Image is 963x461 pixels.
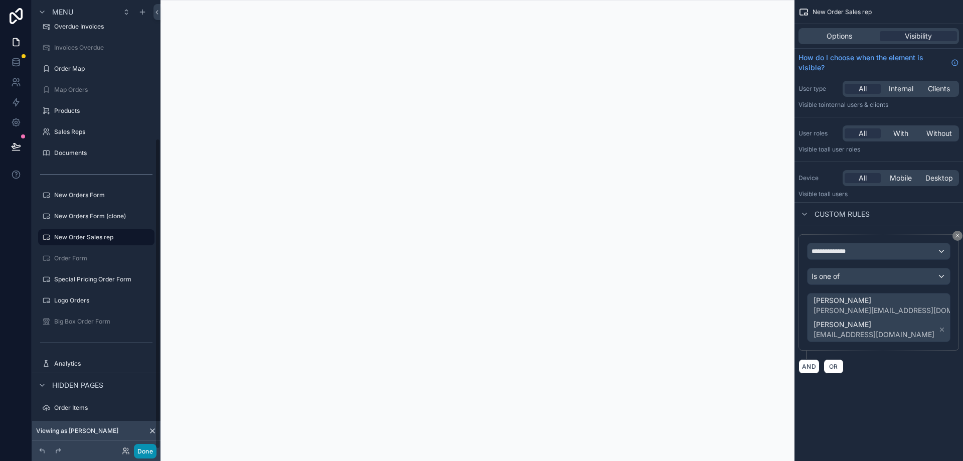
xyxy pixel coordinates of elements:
[38,124,154,140] a: Sales Reps
[54,107,152,115] label: Products
[38,250,154,266] a: Order Form
[798,174,839,182] label: Device
[134,444,156,458] button: Done
[814,330,934,340] span: [EMAIL_ADDRESS][DOMAIN_NAME]
[798,190,959,198] p: Visible to
[54,128,152,136] label: Sales Reps
[807,293,950,342] button: [PERSON_NAME][PERSON_NAME][EMAIL_ADDRESS][DOMAIN_NAME][PERSON_NAME][EMAIL_ADDRESS][DOMAIN_NAME]
[38,208,154,224] a: New Orders Form (clone)
[813,8,872,16] span: New Order Sales rep
[38,400,154,416] a: Order Items
[925,173,953,183] span: Desktop
[815,209,870,219] span: Custom rules
[824,101,888,108] span: Internal users & clients
[38,82,154,98] a: Map Orders
[54,149,152,157] label: Documents
[798,53,947,73] span: How do I choose when the element is visible?
[52,380,103,390] span: Hidden pages
[798,53,959,73] a: How do I choose when the element is visible?
[54,254,152,262] label: Order Form
[38,187,154,203] a: New Orders Form
[54,296,152,304] label: Logo Orders
[814,320,934,330] span: [PERSON_NAME]
[824,359,844,374] button: OR
[54,191,152,199] label: New Orders Form
[38,229,154,245] a: New Order Sales rep
[798,101,959,109] p: Visible to
[905,31,932,41] span: Visibility
[38,61,154,77] a: Order Map
[52,7,73,17] span: Menu
[859,128,867,138] span: All
[824,145,860,153] span: All user roles
[54,404,152,412] label: Order Items
[38,314,154,330] a: Big Box Order Form
[928,84,950,94] span: Clients
[859,173,867,183] span: All
[859,84,867,94] span: All
[812,271,840,281] span: Is one of
[926,128,952,138] span: Without
[54,212,152,220] label: New Orders Form (clone)
[54,44,152,52] label: Invoices Overdue
[38,356,154,372] a: Analytics
[798,145,959,153] p: Visible to
[827,31,852,41] span: Options
[36,427,118,435] span: Viewing as [PERSON_NAME]
[827,363,840,370] span: OR
[38,19,154,35] a: Overdue Invoices
[54,65,152,73] label: Order Map
[54,86,152,94] label: Map Orders
[798,359,820,374] button: AND
[54,275,152,283] label: Special Pricing Order Form
[890,173,912,183] span: Mobile
[38,292,154,309] a: Logo Orders
[38,103,154,119] a: Products
[54,233,148,241] label: New Order Sales rep
[824,190,848,198] span: all users
[38,271,154,287] a: Special Pricing Order Form
[54,23,152,31] label: Overdue Invoices
[38,40,154,56] a: Invoices Overdue
[38,145,154,161] a: Documents
[807,268,950,285] button: Is one of
[54,360,152,368] label: Analytics
[893,128,908,138] span: With
[889,84,913,94] span: Internal
[798,129,839,137] label: User roles
[54,318,152,326] label: Big Box Order Form
[798,85,839,93] label: User type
